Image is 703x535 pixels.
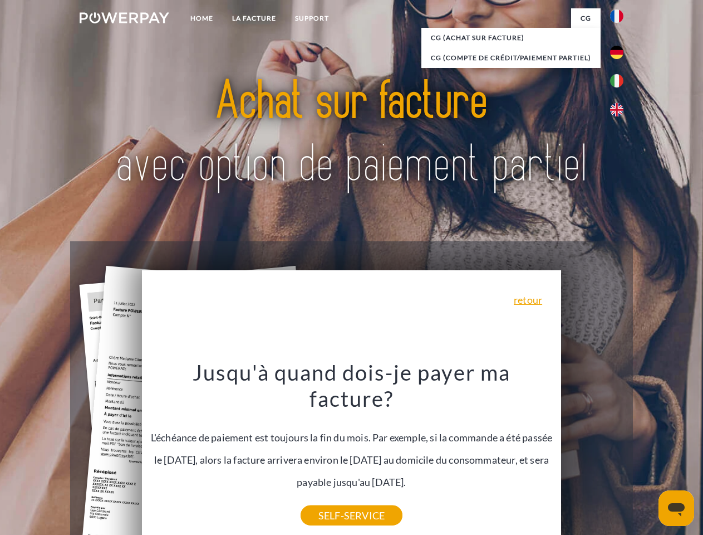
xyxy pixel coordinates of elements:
[610,9,623,23] img: fr
[658,490,694,526] iframe: Bouton de lancement de la fenêtre de messagerie
[181,8,223,28] a: Home
[106,53,597,213] img: title-powerpay_fr.svg
[571,8,601,28] a: CG
[149,359,555,515] div: L'échéance de paiement est toujours la fin du mois. Par exemple, si la commande a été passée le [...
[421,28,601,48] a: CG (achat sur facture)
[610,74,623,87] img: it
[514,295,542,305] a: retour
[610,46,623,59] img: de
[610,103,623,116] img: en
[286,8,338,28] a: Support
[149,359,555,412] h3: Jusqu'à quand dois-je payer ma facture?
[80,12,169,23] img: logo-powerpay-white.svg
[223,8,286,28] a: LA FACTURE
[301,505,402,526] a: SELF-SERVICE
[421,48,601,68] a: CG (Compte de crédit/paiement partiel)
